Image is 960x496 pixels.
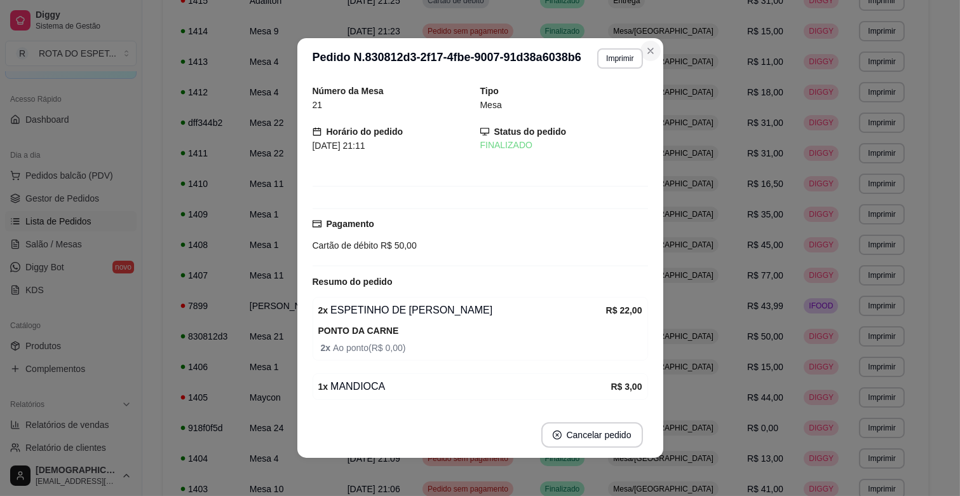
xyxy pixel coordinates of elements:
[480,127,489,136] span: desktop
[313,48,581,69] h3: Pedido N. 830812d3-2f17-4fbe-9007-91d38a6038b6
[378,240,417,251] span: R$ 50,00
[318,303,606,318] div: ESPETINHO DE [PERSON_NAME]
[318,305,328,315] strong: 2 x
[313,100,323,110] span: 21
[480,139,648,152] div: FINALIZADO
[480,86,499,96] strong: Tipo
[313,240,379,251] span: Cartão de débito
[327,127,403,137] strong: Horário do pedido
[553,431,562,439] span: close-circle
[313,86,384,96] strong: Número da Mesa
[318,326,399,336] strong: PONTO DA CARNE
[313,141,365,151] span: [DATE] 21:11
[321,343,333,353] strong: 2 x
[480,100,502,110] span: Mesa
[640,41,661,61] button: Close
[597,48,642,69] button: Imprimir
[313,219,321,228] span: credit-card
[313,277,393,287] strong: Resumo do pedido
[611,382,642,392] strong: R$ 3,00
[318,379,611,394] div: MANDIOCA
[321,341,642,355] span: Ao ponto ( R$ 0,00 )
[541,422,643,448] button: close-circleCancelar pedido
[318,382,328,392] strong: 1 x
[494,127,567,137] strong: Status do pedido
[327,219,374,229] strong: Pagamento
[606,305,642,315] strong: R$ 22,00
[313,127,321,136] span: calendar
